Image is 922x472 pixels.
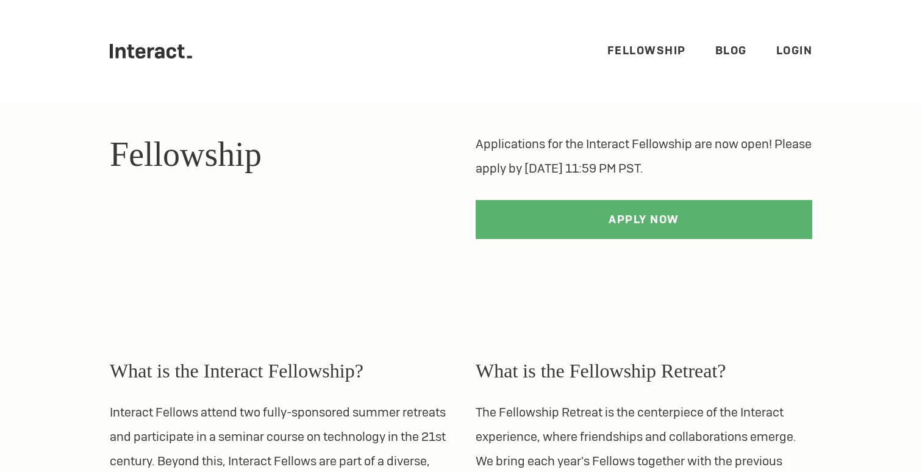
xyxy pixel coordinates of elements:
h3: What is the Interact Fellowship? [110,356,446,385]
a: Login [776,43,813,57]
a: Apply Now [476,200,812,239]
h1: Fellowship [110,132,446,177]
h3: What is the Fellowship Retreat? [476,356,812,385]
a: Blog [715,43,747,57]
p: Applications for the Interact Fellowship are now open! Please apply by [DATE] 11:59 PM PST. [476,132,812,181]
a: Fellowship [607,43,686,57]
